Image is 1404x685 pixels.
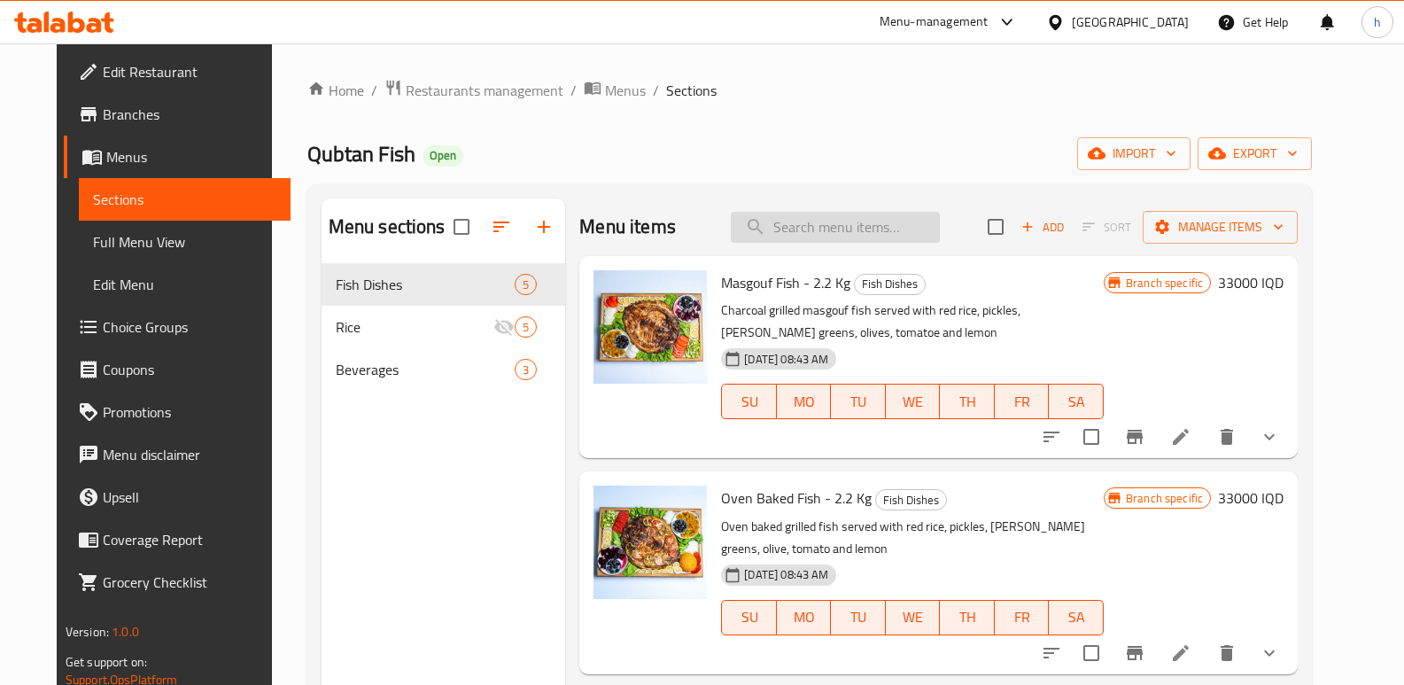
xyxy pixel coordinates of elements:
[103,529,277,550] span: Coverage Report
[1014,214,1071,241] button: Add
[605,80,646,101] span: Menus
[336,316,493,338] span: Rice
[64,93,291,136] a: Branches
[1218,270,1284,295] h6: 33000 IQD
[977,208,1014,245] span: Select section
[1056,604,1097,630] span: SA
[103,487,277,508] span: Upsell
[1091,143,1176,165] span: import
[886,600,941,635] button: WE
[443,208,480,245] span: Select all sections
[64,391,291,433] a: Promotions
[1030,632,1073,674] button: sort-choices
[1198,137,1312,170] button: export
[1248,416,1291,458] button: show more
[584,79,646,102] a: Menus
[423,148,463,163] span: Open
[1374,12,1381,32] span: h
[893,604,934,630] span: WE
[1073,418,1110,455] span: Select to update
[1113,632,1156,674] button: Branch-specific-item
[1073,634,1110,672] span: Select to update
[1014,214,1071,241] span: Add item
[1049,600,1104,635] button: SA
[64,136,291,178] a: Menus
[66,650,147,673] span: Get support on:
[64,348,291,391] a: Coupons
[1119,490,1210,507] span: Branch specific
[336,274,515,295] div: Fish Dishes
[729,604,769,630] span: SU
[103,401,277,423] span: Promotions
[322,256,566,398] nav: Menu sections
[731,212,940,243] input: search
[721,516,1104,560] p: Oven baked grilled fish served with red rice, pickles, [PERSON_NAME] greens, olive, tomato and lemon
[103,359,277,380] span: Coupons
[79,221,291,263] a: Full Menu View
[784,604,825,630] span: MO
[570,80,577,101] li: /
[721,269,850,296] span: Masgouf Fish - 2.2 Kg
[1049,384,1104,419] button: SA
[1157,216,1284,238] span: Manage items
[777,600,832,635] button: MO
[64,433,291,476] a: Menu disclaimer
[784,389,825,415] span: MO
[831,600,886,635] button: TU
[1002,389,1043,415] span: FR
[322,306,566,348] div: Rice5
[103,572,277,593] span: Grocery Checklist
[307,134,415,174] span: Qubtan Fish
[1019,217,1067,237] span: Add
[480,206,523,248] span: Sort sections
[995,600,1050,635] button: FR
[371,80,377,101] li: /
[947,604,988,630] span: TH
[940,600,995,635] button: TH
[593,270,707,384] img: Masgouf Fish - 2.2 Kg
[515,316,537,338] div: items
[721,300,1104,344] p: Charcoal grilled masgouf fish served with red rice, pickles, [PERSON_NAME] greens, olives, tomato...
[875,489,947,510] div: Fish Dishes
[1002,604,1043,630] span: FR
[106,146,277,167] span: Menus
[103,104,277,125] span: Branches
[721,485,872,511] span: Oven Baked Fish - 2.2 Kg
[1170,426,1191,448] a: Edit menu item
[64,476,291,518] a: Upsell
[893,389,934,415] span: WE
[79,263,291,306] a: Edit Menu
[854,274,926,295] div: Fish Dishes
[103,316,277,338] span: Choice Groups
[1259,642,1280,664] svg: Show Choices
[876,490,946,510] span: Fish Dishes
[66,620,109,643] span: Version:
[1259,426,1280,448] svg: Show Choices
[995,384,1050,419] button: FR
[886,384,941,419] button: WE
[93,274,277,295] span: Edit Menu
[838,389,879,415] span: TU
[721,384,776,419] button: SU
[406,80,563,101] span: Restaurants management
[79,178,291,221] a: Sections
[855,274,925,294] span: Fish Dishes
[838,604,879,630] span: TU
[940,384,995,419] button: TH
[737,566,835,583] span: [DATE] 08:43 AM
[64,306,291,348] a: Choice Groups
[64,51,291,93] a: Edit Restaurant
[322,348,566,391] div: Beverages3
[1206,416,1248,458] button: delete
[515,359,537,380] div: items
[880,12,989,33] div: Menu-management
[103,61,277,82] span: Edit Restaurant
[1072,12,1189,32] div: [GEOGRAPHIC_DATA]
[1143,211,1298,244] button: Manage items
[1212,143,1298,165] span: export
[384,79,563,102] a: Restaurants management
[1218,486,1284,510] h6: 33000 IQD
[307,80,364,101] a: Home
[329,214,446,240] h2: Menu sections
